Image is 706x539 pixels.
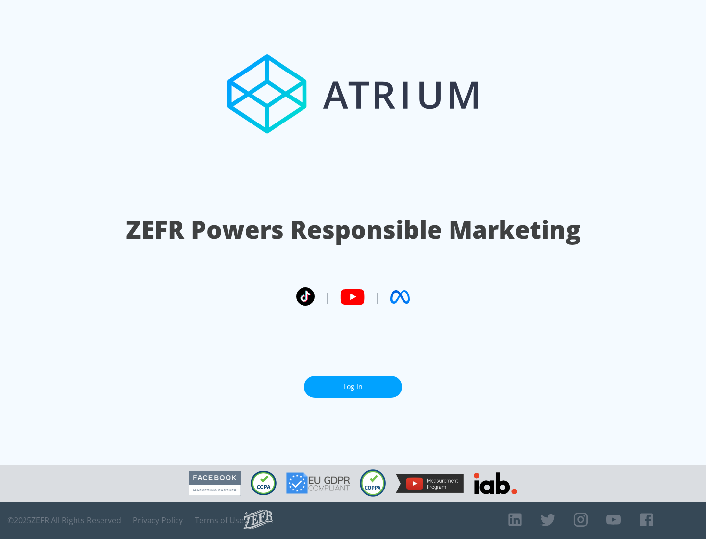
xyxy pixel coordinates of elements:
a: Log In [304,376,402,398]
img: IAB [474,472,517,494]
h1: ZEFR Powers Responsible Marketing [126,213,580,246]
img: YouTube Measurement Program [396,474,464,493]
a: Terms of Use [195,515,244,525]
span: | [325,290,330,304]
img: CCPA Compliant [251,471,277,495]
span: © 2025 ZEFR All Rights Reserved [7,515,121,525]
img: COPPA Compliant [360,469,386,497]
a: Privacy Policy [133,515,183,525]
span: | [375,290,380,304]
img: GDPR Compliant [286,472,350,494]
img: Facebook Marketing Partner [189,471,241,496]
